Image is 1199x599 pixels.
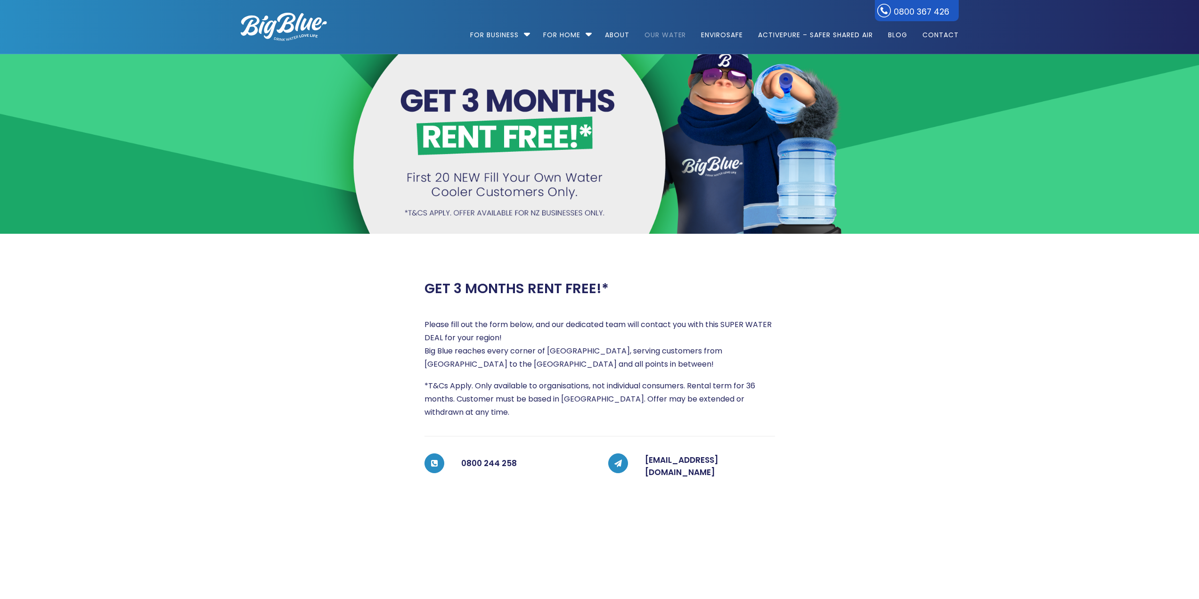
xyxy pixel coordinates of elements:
h5: 0800 244 258 [461,454,591,473]
h2: GET 3 MONTHS RENT FREE!* [424,280,609,297]
a: [EMAIL_ADDRESS][DOMAIN_NAME] [645,454,718,478]
p: *T&Cs Apply. Only available to organisations, not individual consumers. Rental term for 36 months... [424,379,775,419]
p: Please fill out the form below, and our dedicated team will contact you with this SUPER WATER DEA... [424,318,775,371]
iframe: Chatbot [1137,537,1186,586]
img: logo [241,13,327,41]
